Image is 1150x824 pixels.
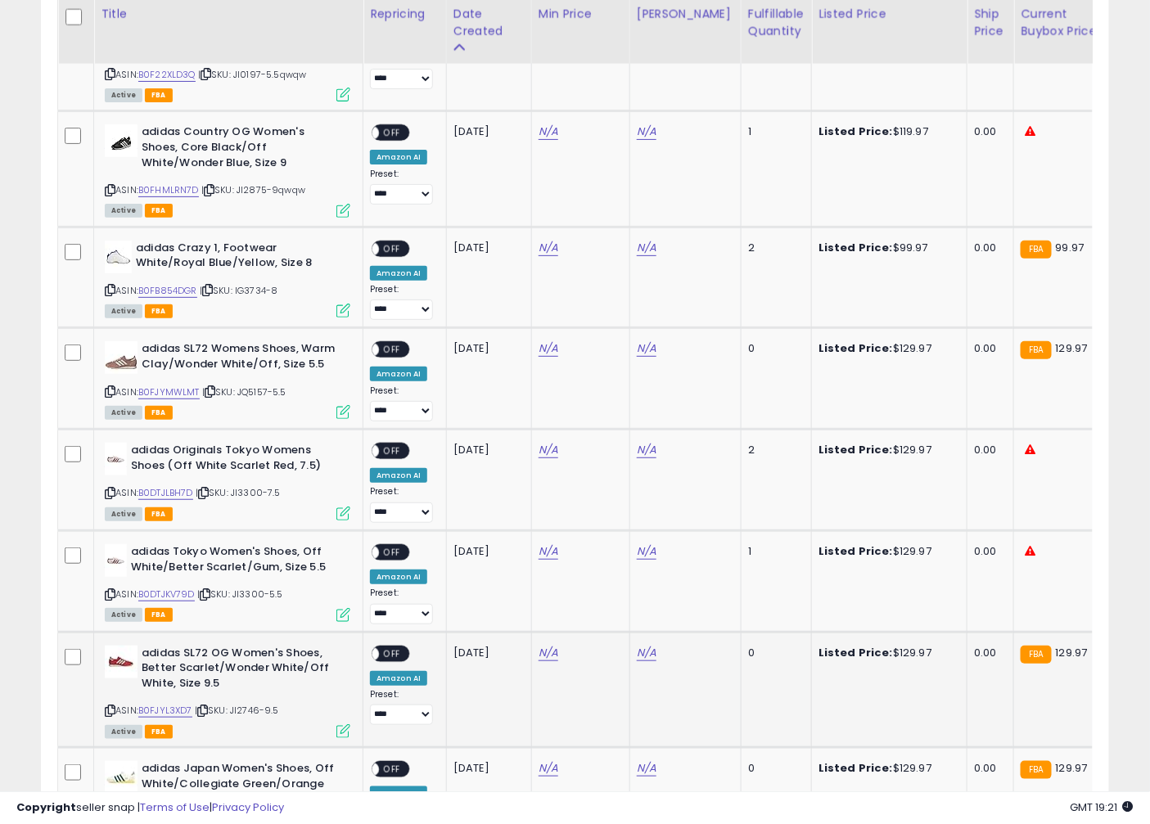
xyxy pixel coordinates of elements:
span: | SKU: JI2746-9.5 [195,704,279,717]
div: Preset: [370,486,434,523]
div: $119.97 [819,124,954,139]
div: Fulfillable Quantity [748,5,805,39]
div: $129.97 [819,761,954,776]
img: 317JYZ4r3tL._SL40_.jpg [105,761,138,794]
span: FBA [145,304,173,318]
div: Repricing [370,5,440,22]
div: [DATE] [453,761,519,776]
div: [PERSON_NAME] [637,5,734,22]
a: N/A [637,442,656,458]
a: B0F22XLD3Q [138,68,196,82]
div: ASIN: [105,9,350,100]
b: Listed Price: [819,760,893,776]
div: Ship Price [974,5,1007,39]
a: N/A [637,124,656,140]
div: ASIN: [105,341,350,417]
a: N/A [539,442,558,458]
span: 129.97 [1056,645,1088,660]
div: Date Created [453,5,525,39]
div: Title [101,5,356,22]
div: Amazon AI [370,468,427,483]
a: N/A [539,645,558,661]
span: 2025-10-7 19:21 GMT [1071,799,1134,815]
div: Amazon AI [370,367,427,381]
span: OFF [379,444,405,458]
a: B0FJYMWLMT [138,385,200,399]
div: 2 [748,241,799,255]
span: OFF [379,763,405,777]
span: FBA [145,507,173,521]
div: Amazon AI [370,570,427,584]
span: All listings currently available for purchase on Amazon [105,507,142,521]
div: Amazon AI [370,150,427,164]
small: FBA [1021,241,1051,259]
div: 2 [748,443,799,457]
span: 129.97 [1056,340,1088,356]
div: ASIN: [105,443,350,519]
div: 1 [748,544,799,559]
a: N/A [637,240,656,256]
div: [DATE] [453,124,519,139]
img: 213MgZi2t6L._SL40_.jpg [105,544,127,577]
div: ASIN: [105,241,350,317]
span: All listings currently available for purchase on Amazon [105,88,142,102]
span: All listings currently available for purchase on Amazon [105,406,142,420]
div: 0.00 [974,341,1001,356]
span: OFF [379,126,405,140]
span: All listings currently available for purchase on Amazon [105,204,142,218]
div: $129.97 [819,646,954,660]
b: adidas SL72 OG Women's Shoes, Better Scarlet/Wonder White/Off White, Size 9.5 [142,646,340,696]
b: adidas Tokyo Women's Shoes, Off White/Better Scarlet/Gum, Size 5.5 [131,544,330,579]
span: All listings currently available for purchase on Amazon [105,725,142,739]
b: Listed Price: [819,124,893,139]
img: 31xW9X-YMKL._SL40_.jpg [105,646,138,678]
img: 213MgZi2t6L._SL40_.jpg [105,443,127,475]
div: ASIN: [105,646,350,736]
img: 41yjqK067zL._SL40_.jpg [105,341,138,374]
div: Min Price [539,5,623,22]
b: Listed Price: [819,645,893,660]
div: 0 [748,341,799,356]
a: B0FB854DGR [138,284,197,298]
a: N/A [539,543,558,560]
span: OFF [379,343,405,357]
b: Listed Price: [819,442,893,457]
div: Current Buybox Price [1021,5,1105,39]
span: 99.97 [1056,240,1085,255]
b: adidas Japan Women's Shoes, Off White/Collegiate Green/Orange Tint, Size 7.5 [142,761,340,811]
div: Amazon AI [370,671,427,686]
div: $129.97 [819,544,954,559]
div: [DATE] [453,544,519,559]
div: Listed Price [819,5,960,22]
b: adidas Country OG Women's Shoes, Core Black/Off White/Wonder Blue, Size 9 [142,124,340,174]
span: OFF [379,546,405,560]
a: B0FHMLRN7D [138,183,199,197]
div: $129.97 [819,341,954,356]
div: 0.00 [974,241,1001,255]
div: 0.00 [974,646,1001,660]
a: N/A [637,543,656,560]
span: All listings currently available for purchase on Amazon [105,304,142,318]
img: 21Bqn6BMk3L._SL40_.jpg [105,241,132,273]
span: FBA [145,88,173,102]
span: | SKU: JI3300-5.5 [197,588,283,601]
div: ASIN: [105,544,350,620]
small: FBA [1021,761,1051,779]
div: 0.00 [974,443,1001,457]
div: Preset: [370,284,434,321]
b: Listed Price: [819,340,893,356]
a: B0FJYL3XD7 [138,704,192,718]
b: adidas Crazy 1, Footwear White/Royal Blue/Yellow, Size 8 [136,241,335,275]
span: OFF [379,241,405,255]
span: All listings currently available for purchase on Amazon [105,608,142,622]
span: FBA [145,608,173,622]
div: 1 [748,124,799,139]
div: 0.00 [974,544,1001,559]
a: B0DTJKV79D [138,588,195,601]
a: N/A [539,240,558,256]
div: Preset: [370,588,434,624]
b: adidas SL72 Womens Shoes, Warm Clay/Wonder White/Off, Size 5.5 [142,341,340,376]
div: 0.00 [974,124,1001,139]
div: Preset: [370,52,434,89]
span: | SKU: JI0197-5.5qwqw [198,68,307,81]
